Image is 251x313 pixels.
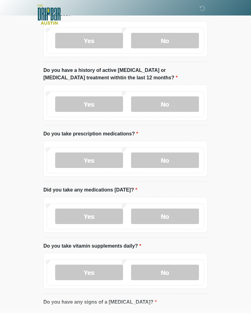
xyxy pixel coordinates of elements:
[43,130,138,138] label: Do you take prescription medications?
[55,97,123,112] label: Yes
[55,153,123,168] label: Yes
[55,33,123,49] label: Yes
[131,97,199,112] label: No
[131,209,199,224] label: No
[55,209,123,224] label: Yes
[55,265,123,280] label: Yes
[131,153,199,168] label: No
[43,67,208,82] label: Do you have a history of active [MEDICAL_DATA] or [MEDICAL_DATA] treatment withtin the last 12 mo...
[131,265,199,280] label: No
[37,5,61,25] img: The DRIPBaR - Austin The Domain Logo
[43,187,137,194] label: Did you take any medications [DATE]?
[43,243,141,250] label: Do you take vitamin supplements daily?
[131,33,199,49] label: No
[43,299,157,306] label: Do you have any signs of a [MEDICAL_DATA]?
